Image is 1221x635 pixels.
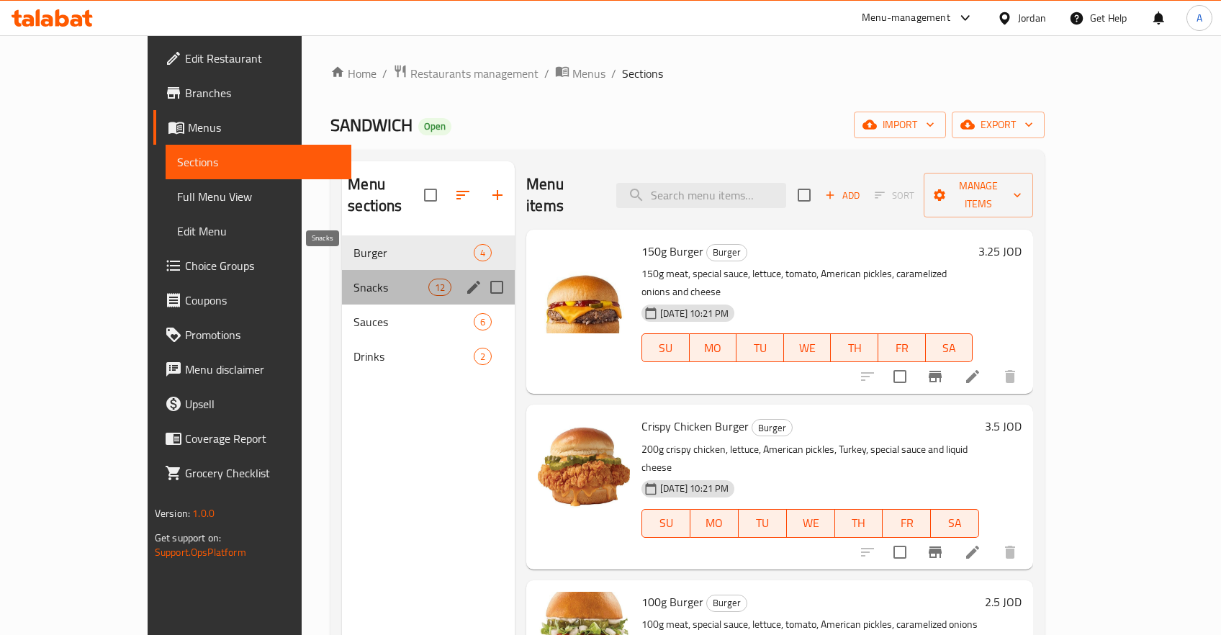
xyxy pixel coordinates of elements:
span: Menus [188,119,340,136]
span: Snacks [353,279,428,296]
button: FR [883,509,931,538]
span: Coverage Report [185,430,340,447]
span: Get support on: [155,528,221,547]
h2: Menu sections [348,174,424,217]
a: Restaurants management [393,64,539,83]
span: TH [841,513,878,533]
li: / [611,65,616,82]
span: Full Menu View [177,188,340,205]
span: TH [837,338,873,359]
div: Snacks12edit [342,270,515,305]
span: FR [888,513,925,533]
button: SA [926,333,973,362]
span: 100g Burger [641,591,703,613]
span: Menu disclaimer [185,361,340,378]
a: Support.OpsPlatform [155,543,246,562]
span: 4 [474,246,491,260]
span: TU [742,338,778,359]
p: 200g crispy chicken, lettuce, American pickles, Turkey, special sauce and liquid cheese [641,441,979,477]
span: Drinks [353,348,474,365]
span: FR [884,338,920,359]
div: Sauces6 [342,305,515,339]
button: Add section [480,178,515,212]
a: Grocery Checklist [153,456,351,490]
span: 12 [429,281,451,294]
div: items [474,244,492,261]
button: TH [831,333,878,362]
span: Edit Restaurant [185,50,340,67]
span: WE [790,338,826,359]
a: Edit menu item [964,368,981,385]
div: Jordan [1018,10,1046,26]
span: 150g Burger [641,240,703,262]
button: export [952,112,1045,138]
button: Add [819,184,865,207]
li: / [382,65,387,82]
div: Open [418,118,451,135]
h6: 3.25 JOD [978,241,1022,261]
button: MO [690,509,739,538]
span: 2 [474,350,491,364]
span: Sections [622,65,663,82]
span: Burger [752,420,792,436]
span: Sections [177,153,340,171]
span: Burger [707,244,747,261]
nav: Menu sections [342,230,515,379]
p: 150g meat, special sauce, lettuce, tomato, American pickles, caramelized onions and cheese [641,265,973,301]
span: import [865,116,934,134]
button: Branch-specific-item [918,359,952,394]
span: 6 [474,315,491,329]
span: export [963,116,1033,134]
div: items [474,313,492,330]
a: Coupons [153,283,351,317]
span: A [1197,10,1202,26]
span: TU [744,513,781,533]
span: Version: [155,504,190,523]
button: edit [463,276,485,298]
span: Select all sections [415,180,446,210]
button: FR [878,333,926,362]
span: MO [696,513,733,533]
span: SA [937,513,973,533]
button: Manage items [924,173,1033,217]
a: Menus [153,110,351,145]
span: Select to update [885,537,915,567]
span: Sauces [353,313,474,330]
button: TU [739,509,787,538]
h2: Menu items [526,174,599,217]
h6: 2.5 JOD [985,592,1022,612]
a: Menus [555,64,605,83]
span: Upsell [185,395,340,413]
a: Menu disclaimer [153,352,351,387]
div: Burger [752,419,793,436]
button: TH [835,509,883,538]
button: SA [931,509,979,538]
a: Branches [153,76,351,110]
button: delete [993,359,1027,394]
span: Coupons [185,292,340,309]
div: items [474,348,492,365]
a: Sections [166,145,351,179]
a: Edit menu item [964,544,981,561]
span: Select section [789,180,819,210]
span: Menus [572,65,605,82]
span: Add item [819,184,865,207]
div: Burger [353,244,474,261]
a: Edit Restaurant [153,41,351,76]
nav: breadcrumb [330,64,1045,83]
span: SU [648,338,683,359]
button: TU [736,333,784,362]
a: Upsell [153,387,351,421]
span: Branches [185,84,340,102]
span: Restaurants management [410,65,539,82]
a: Home [330,65,377,82]
span: SA [932,338,968,359]
button: SU [641,333,689,362]
button: Branch-specific-item [918,535,952,569]
span: Crispy Chicken Burger [641,415,749,437]
span: [DATE] 10:21 PM [654,307,734,320]
span: Grocery Checklist [185,464,340,482]
img: Crispy Chicken Burger [538,416,630,508]
button: MO [690,333,737,362]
